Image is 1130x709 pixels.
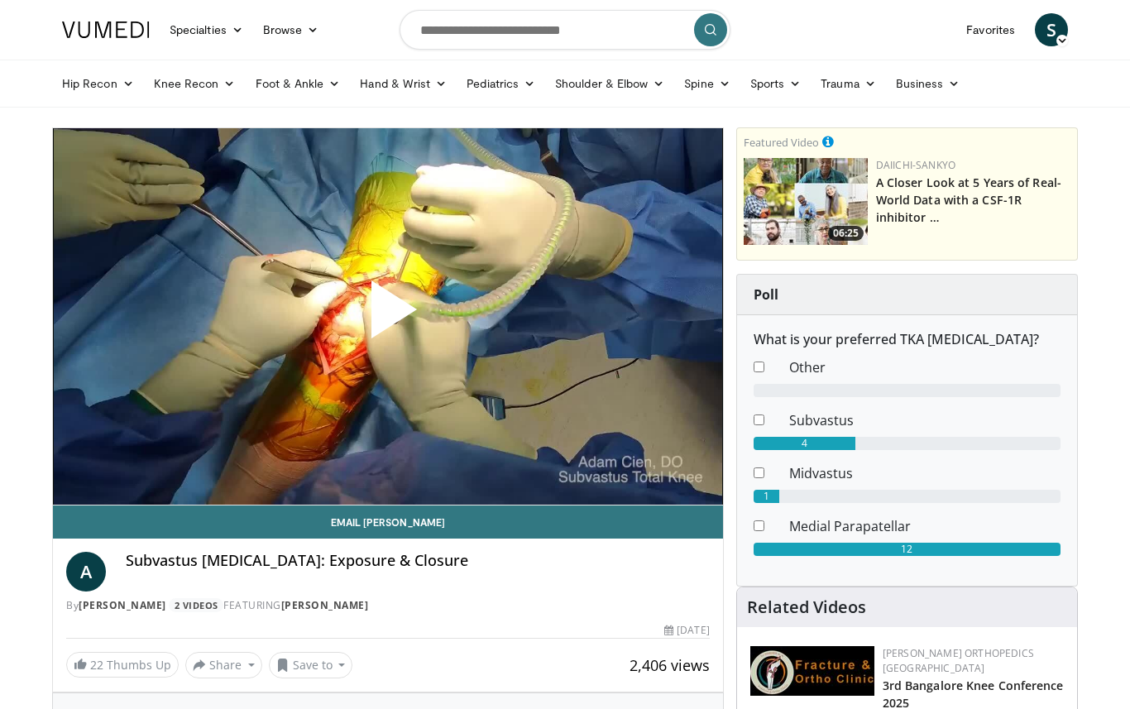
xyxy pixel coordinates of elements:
[62,22,150,38] img: VuMedi Logo
[53,128,723,505] video-js: Video Player
[754,490,779,503] div: 1
[185,652,262,678] button: Share
[269,652,353,678] button: Save to
[876,158,955,172] a: Daiichi-Sankyo
[281,598,369,612] a: [PERSON_NAME]
[126,552,710,570] h4: Subvastus [MEDICAL_DATA]: Exposure & Closure
[744,158,868,245] img: 93c22cae-14d1-47f0-9e4a-a244e824b022.png.150x105_q85_crop-smart_upscale.jpg
[750,646,874,696] img: 1ab50d05-db0e-42c7-b700-94c6e0976be2.jpeg.150x105_q85_autocrop_double_scale_upscale_version-0.2.jpg
[1035,13,1068,46] a: S
[886,67,970,100] a: Business
[876,175,1061,225] a: A Closer Look at 5 Years of Real-World Data with a CSF-1R inhibitor …
[828,226,864,241] span: 06:25
[144,67,246,100] a: Knee Recon
[740,67,812,100] a: Sports
[956,13,1025,46] a: Favorites
[777,516,1073,536] dd: Medial Parapatellar
[90,657,103,673] span: 22
[883,646,1034,675] a: [PERSON_NAME] Orthopedics [GEOGRAPHIC_DATA]
[754,332,1061,347] h6: What is your preferred TKA [MEDICAL_DATA]?
[777,410,1073,430] dd: Subvastus
[253,13,329,46] a: Browse
[630,655,710,675] span: 2,406 views
[169,598,223,612] a: 2 Videos
[777,463,1073,483] dd: Midvastus
[754,285,778,304] strong: Poll
[160,13,253,46] a: Specialties
[664,623,709,638] div: [DATE]
[239,235,537,397] button: Play Video
[66,652,179,678] a: 22 Thumbs Up
[53,505,723,539] a: Email [PERSON_NAME]
[754,437,856,450] div: 4
[350,67,457,100] a: Hand & Wrist
[545,67,674,100] a: Shoulder & Elbow
[66,598,710,613] div: By FEATURING
[79,598,166,612] a: [PERSON_NAME]
[747,597,866,617] h4: Related Videos
[754,543,1061,556] div: 12
[674,67,740,100] a: Spine
[744,135,819,150] small: Featured Video
[811,67,886,100] a: Trauma
[744,158,868,245] a: 06:25
[777,357,1073,377] dd: Other
[246,67,351,100] a: Foot & Ankle
[457,67,545,100] a: Pediatrics
[400,10,730,50] input: Search topics, interventions
[66,552,106,592] a: A
[52,67,144,100] a: Hip Recon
